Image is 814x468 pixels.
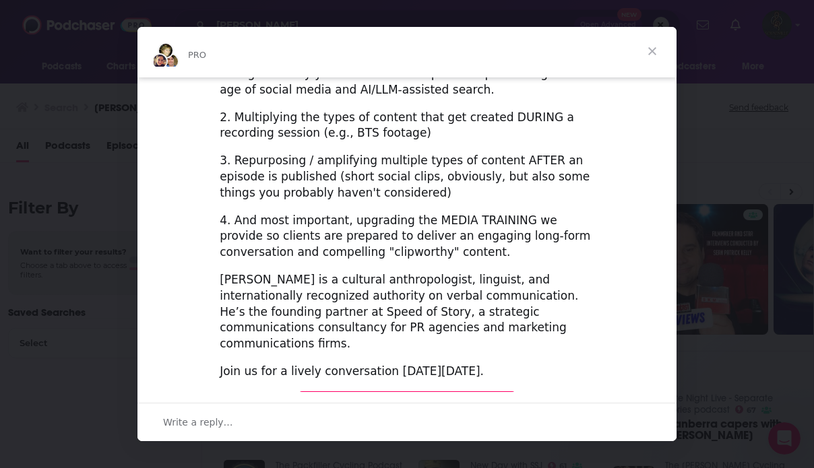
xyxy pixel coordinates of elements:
[158,42,174,59] img: Barbara avatar
[188,50,206,60] span: PRO
[163,53,179,69] img: Dave avatar
[220,272,594,352] div: [PERSON_NAME] is a cultural anthropologist, linguist, and internationally recognized authority on...
[220,110,594,142] div: 2. Multiplying the types of content that get created DURING a recording session (e.g., BTS footage)
[152,53,168,69] img: Sydney avatar
[220,364,594,380] div: Join us for a lively conversation [DATE][DATE].
[220,213,594,261] div: 4. And most important, upgrading the MEDIA TRAINING we provide so clients are prepared to deliver...
[628,27,677,75] span: Close
[163,413,233,431] span: Write a reply…
[220,153,594,201] div: 3. Repurposing / amplifying multiple types of content AFTER an episode is published (short social...
[137,403,677,441] div: Open conversation and reply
